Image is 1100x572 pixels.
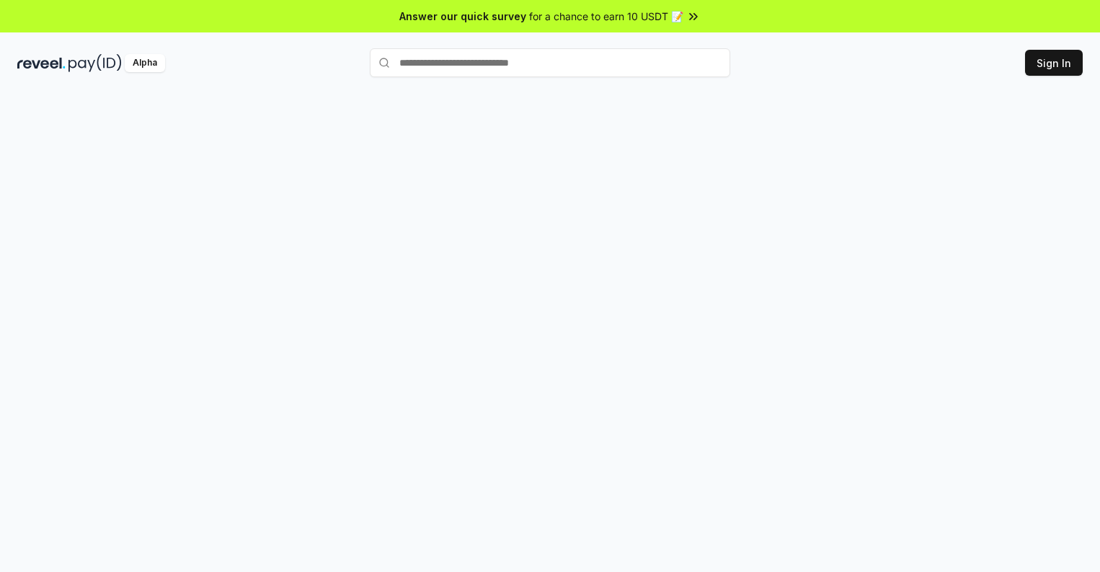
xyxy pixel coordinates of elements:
[17,54,66,72] img: reveel_dark
[399,9,526,24] span: Answer our quick survey
[68,54,122,72] img: pay_id
[1025,50,1083,76] button: Sign In
[125,54,165,72] div: Alpha
[529,9,683,24] span: for a chance to earn 10 USDT 📝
